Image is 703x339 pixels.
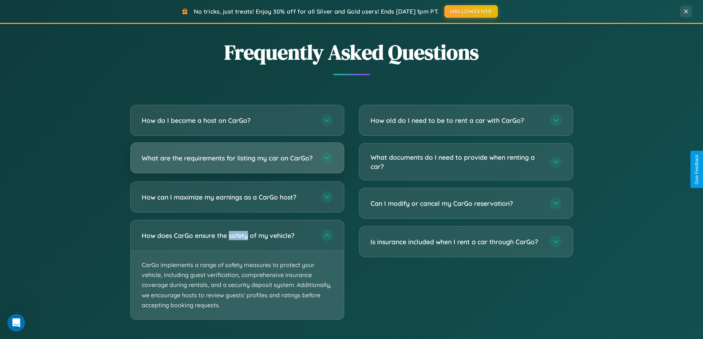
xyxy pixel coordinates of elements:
[371,237,542,246] h3: Is insurance included when I rent a car through CarGo?
[371,153,542,171] h3: What documents do I need to provide when renting a car?
[142,193,314,202] h3: How can I maximize my earnings as a CarGo host?
[371,116,542,125] h3: How old do I need to be to rent a car with CarGo?
[142,231,314,240] h3: How does CarGo ensure the safety of my vehicle?
[371,199,542,208] h3: Can I modify or cancel my CarGo reservation?
[142,153,314,163] h3: What are the requirements for listing my car on CarGo?
[444,5,498,18] button: HALLOWEEN30
[142,116,314,125] h3: How do I become a host on CarGo?
[131,251,344,319] p: CarGo implements a range of safety measures to protect your vehicle, including guest verification...
[694,155,699,184] div: Give Feedback
[130,38,573,66] h2: Frequently Asked Questions
[194,8,439,15] span: No tricks, just treats! Enjoy 30% off for all Silver and Gold users! Ends [DATE] 1pm PT.
[7,314,25,332] iframe: Intercom live chat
